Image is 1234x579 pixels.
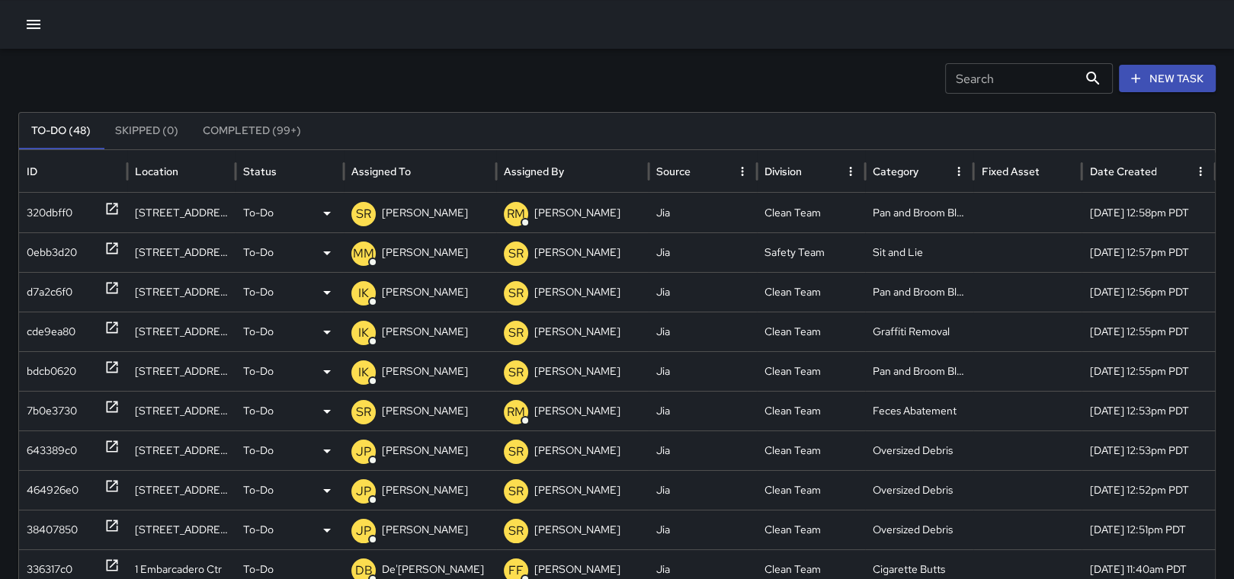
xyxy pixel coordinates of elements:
div: cde9ea80 [27,312,75,351]
div: 10/14/2025, 12:52pm PDT [1082,470,1215,510]
div: Division [764,165,802,178]
div: Status [243,165,277,178]
div: 564 Pacific Avenue [127,391,236,430]
div: Location [135,165,178,178]
div: Pan and Broom Block Faces [865,272,973,312]
div: 0ebb3d20 [27,233,77,272]
p: SR [508,284,524,302]
div: 10/14/2025, 12:53pm PDT [1082,430,1215,470]
p: SR [356,403,371,421]
div: Jia [649,272,757,312]
div: 559 Pacific Avenue [127,430,236,470]
button: Skipped (0) [103,113,191,149]
div: 320dbff0 [27,194,72,232]
div: 592 Pacific Avenue [127,470,236,510]
div: 592 Pacific Avenue [127,510,236,549]
div: Fixed Asset [981,165,1039,178]
p: [PERSON_NAME] [534,352,620,391]
p: To-Do [243,510,274,549]
p: [PERSON_NAME] [534,312,620,351]
div: 643389c0 [27,431,77,470]
div: 10/14/2025, 12:53pm PDT [1082,391,1215,430]
p: [PERSON_NAME] [382,392,468,430]
button: To-Do (48) [19,113,103,149]
div: Clean Team [757,470,865,510]
p: [PERSON_NAME] [534,471,620,510]
p: To-Do [243,392,274,430]
p: To-Do [243,273,274,312]
div: 10/14/2025, 12:58pm PDT [1082,193,1215,232]
div: 701 Sansome Street [127,272,236,312]
p: JP [356,482,371,501]
button: New Task [1119,65,1216,93]
p: SR [356,205,371,223]
p: SR [508,522,524,540]
div: Jia [649,351,757,391]
div: 729 Sansome Street [127,312,236,351]
p: To-Do [243,431,274,470]
p: [PERSON_NAME] [534,392,620,430]
p: RM [507,403,525,421]
div: Clean Team [757,430,865,470]
div: 1 Balance Street [127,232,236,272]
div: Category [873,165,918,178]
p: To-Do [243,233,274,272]
p: [PERSON_NAME] [534,233,620,272]
p: [PERSON_NAME] [382,431,468,470]
button: Date Created column menu [1190,161,1211,182]
p: RM [507,205,525,223]
div: 755 Sansome Street [127,351,236,391]
p: SR [508,245,524,263]
div: Jia [649,470,757,510]
p: JP [356,443,371,461]
div: 10/14/2025, 12:56pm PDT [1082,272,1215,312]
div: ID [27,165,37,178]
div: 1 Balance Street [127,193,236,232]
div: 10/14/2025, 12:55pm PDT [1082,312,1215,351]
p: [PERSON_NAME] [382,273,468,312]
p: MM [353,245,374,263]
div: Date Created [1089,165,1156,178]
button: Source column menu [732,161,753,182]
div: Clean Team [757,193,865,232]
p: SR [508,324,524,342]
div: Oversized Debris [865,510,973,549]
p: IK [358,284,369,302]
div: Jia [649,391,757,430]
p: To-Do [243,194,274,232]
p: [PERSON_NAME] [534,510,620,549]
p: SR [508,443,524,461]
p: To-Do [243,352,274,391]
div: Oversized Debris [865,430,973,470]
div: Pan and Broom Block Faces [865,193,973,232]
div: Assigned To [351,165,411,178]
div: Graffiti Removal [865,312,973,351]
div: d7a2c6f0 [27,273,72,312]
p: IK [358,324,369,342]
div: 10/14/2025, 12:55pm PDT [1082,351,1215,391]
button: Division column menu [840,161,861,182]
p: SR [508,363,524,382]
p: [PERSON_NAME] [534,273,620,312]
div: Jia [649,232,757,272]
div: Pan and Broom Block Faces [865,351,973,391]
button: Completed (99+) [191,113,313,149]
div: Sit and Lie [865,232,973,272]
p: [PERSON_NAME] [382,352,468,391]
div: 10/14/2025, 12:57pm PDT [1082,232,1215,272]
p: To-Do [243,312,274,351]
p: SR [508,482,524,501]
p: IK [358,363,369,382]
p: [PERSON_NAME] [382,233,468,272]
div: 7b0e3730 [27,392,77,430]
div: Clean Team [757,351,865,391]
div: Clean Team [757,510,865,549]
div: 38407850 [27,510,78,549]
div: Oversized Debris [865,470,973,510]
div: Clean Team [757,272,865,312]
p: [PERSON_NAME] [382,312,468,351]
p: JP [356,522,371,540]
div: bdcb0620 [27,352,76,391]
div: Safety Team [757,232,865,272]
div: Jia [649,510,757,549]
